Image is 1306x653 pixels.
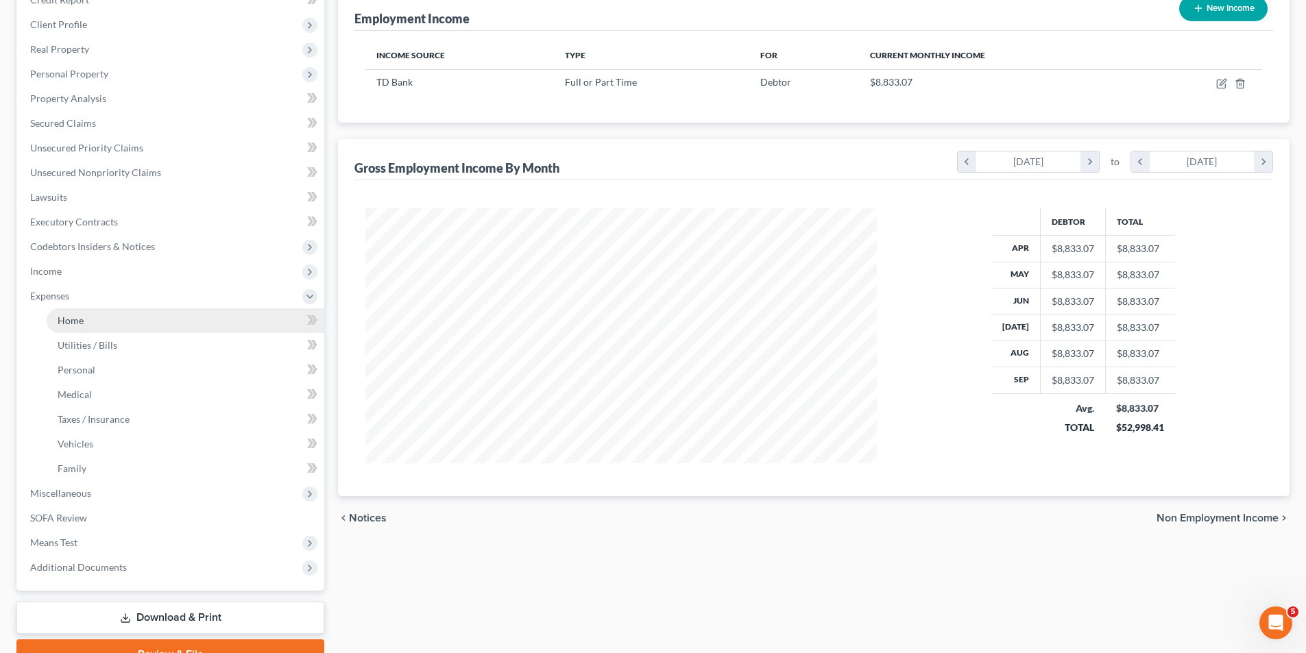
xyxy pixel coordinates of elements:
[16,602,324,634] a: Download & Print
[1105,208,1175,235] th: Total
[991,262,1041,288] th: May
[1105,315,1175,341] td: $8,833.07
[47,456,324,481] a: Family
[30,290,69,301] span: Expenses
[1105,341,1175,367] td: $8,833.07
[565,76,637,88] span: Full or Part Time
[1157,513,1279,523] span: Non Employment Income
[30,216,118,227] span: Executory Contracts
[376,76,413,88] span: TD Bank
[58,364,95,375] span: Personal
[30,117,96,129] span: Secured Claims
[1051,402,1094,415] div: Avg.
[1105,236,1175,262] td: $8,833.07
[30,191,67,203] span: Lawsuits
[47,358,324,382] a: Personal
[1052,373,1094,387] div: $8,833.07
[760,50,777,60] span: For
[19,160,324,185] a: Unsecured Nonpriority Claims
[1051,421,1094,434] div: TOTAL
[30,487,91,499] span: Miscellaneous
[991,288,1041,314] th: Jun
[19,136,324,160] a: Unsecured Priority Claims
[870,50,985,60] span: Current Monthly Income
[1279,513,1290,523] i: chevron_right
[1105,288,1175,314] td: $8,833.07
[1105,367,1175,393] td: $8,833.07
[338,513,387,523] button: chevron_left Notices
[991,236,1041,262] th: Apr
[58,339,117,351] span: Utilities / Bills
[19,210,324,234] a: Executory Contracts
[760,76,791,88] span: Debtor
[1150,151,1255,172] div: [DATE]
[47,432,324,456] a: Vehicles
[30,167,161,178] span: Unsecured Nonpriority Claims
[30,561,127,573] span: Additional Documents
[1287,606,1298,617] span: 5
[58,463,86,474] span: Family
[30,93,106,104] span: Property Analysis
[976,151,1081,172] div: [DATE]
[1040,208,1105,235] th: Debtor
[30,537,77,548] span: Means Test
[30,241,155,252] span: Codebtors Insiders & Notices
[1116,421,1164,434] div: $52,998.41
[30,265,62,277] span: Income
[19,111,324,136] a: Secured Claims
[1111,155,1120,169] span: to
[30,43,89,55] span: Real Property
[47,382,324,407] a: Medical
[991,341,1041,367] th: Aug
[1254,151,1272,172] i: chevron_right
[30,68,108,79] span: Personal Property
[1052,268,1094,282] div: $8,833.07
[958,151,976,172] i: chevron_left
[30,142,143,153] span: Unsecured Priority Claims
[1157,513,1290,523] button: Non Employment Income chevron_right
[58,413,130,425] span: Taxes / Insurance
[47,308,324,333] a: Home
[1080,151,1099,172] i: chevron_right
[354,10,470,27] div: Employment Income
[354,160,559,176] div: Gross Employment Income By Month
[1052,295,1094,308] div: $8,833.07
[19,506,324,530] a: SOFA Review
[1052,347,1094,360] div: $8,833.07
[47,407,324,432] a: Taxes / Insurance
[1105,262,1175,288] td: $8,833.07
[1052,321,1094,334] div: $8,833.07
[30,19,87,30] span: Client Profile
[1116,402,1164,415] div: $8,833.07
[565,50,585,60] span: Type
[47,333,324,358] a: Utilities / Bills
[338,513,349,523] i: chevron_left
[991,367,1041,393] th: Sep
[19,86,324,111] a: Property Analysis
[58,315,84,326] span: Home
[376,50,445,60] span: Income Source
[991,315,1041,341] th: [DATE]
[870,76,912,88] span: $8,833.07
[19,185,324,210] a: Lawsuits
[1259,606,1292,639] iframe: Intercom live chat
[58,389,92,400] span: Medical
[1131,151,1150,172] i: chevron_left
[30,512,87,523] span: SOFA Review
[58,438,93,449] span: Vehicles
[349,513,387,523] span: Notices
[1052,242,1094,256] div: $8,833.07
